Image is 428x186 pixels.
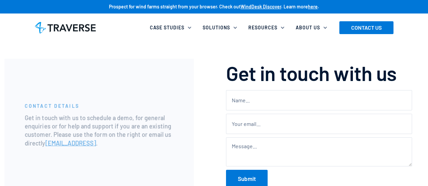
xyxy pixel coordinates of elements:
a: [EMAIL_ADDRESS] [45,139,96,147]
div: About Us [296,24,320,31]
div: Resources [248,24,277,31]
a: CONTACT US [339,21,393,34]
p: Get in touch with us to schedule a demo, for general enquiries or for help and support if you are... [25,114,174,148]
strong: Prospect for wind farms straight from your browser. Check out [109,4,241,9]
div: Case Studies [150,24,184,31]
div: Solutions [199,20,244,35]
div: About Us [292,20,334,35]
div: Case Studies [146,20,199,35]
a: WindDesk Discover [241,4,281,9]
div: Resources [244,20,292,35]
p: CONTACT DETAILS [25,103,79,110]
div: Solutions [203,24,230,31]
strong: . [318,4,319,9]
strong: . Learn more [281,4,308,9]
input: Name... [226,90,412,110]
input: Your email... [226,114,412,134]
a: here [308,4,318,9]
h1: Get in touch with us [226,61,397,85]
